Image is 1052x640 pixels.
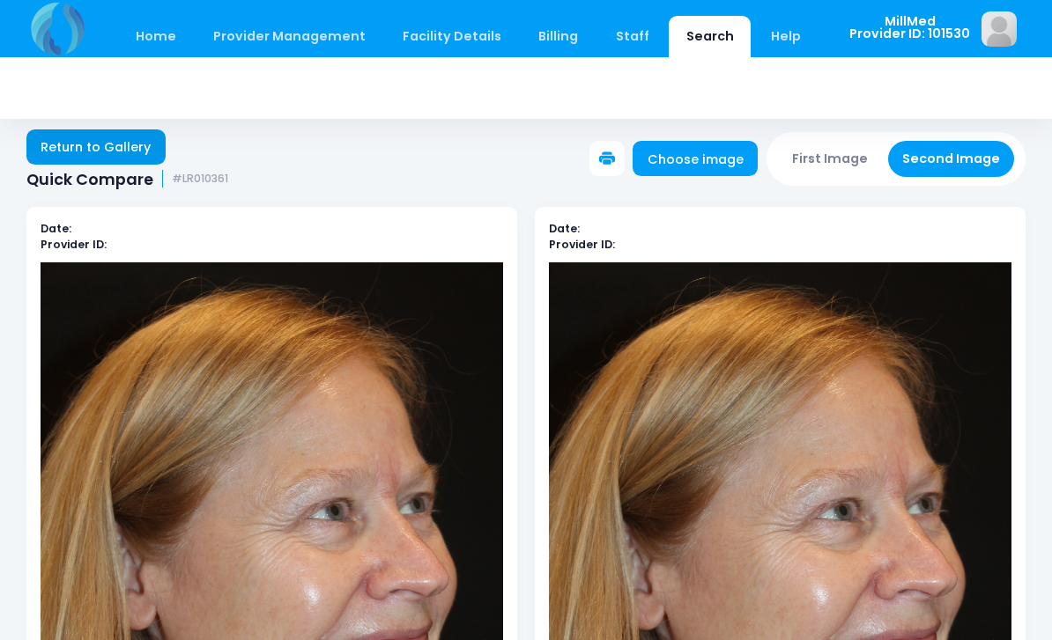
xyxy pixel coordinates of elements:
[778,141,883,177] button: First Image
[633,141,758,176] a: Choose image
[754,16,819,57] a: Help
[549,221,580,236] b: Date:
[118,16,193,57] a: Home
[549,237,615,252] b: Provider ID:
[172,173,228,186] small: #LR010361
[196,16,382,57] a: Provider Management
[522,16,596,57] a: Billing
[386,16,519,57] a: Facility Details
[26,170,153,188] span: Quick Compare
[41,237,107,252] b: Provider ID:
[982,11,1017,47] img: image
[598,16,666,57] a: Staff
[849,15,970,40] span: MillMed Provider ID: 101530
[669,16,751,57] a: Search
[26,129,166,165] a: Return to Gallery
[41,221,71,236] b: Date:
[888,141,1015,177] button: Second Image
